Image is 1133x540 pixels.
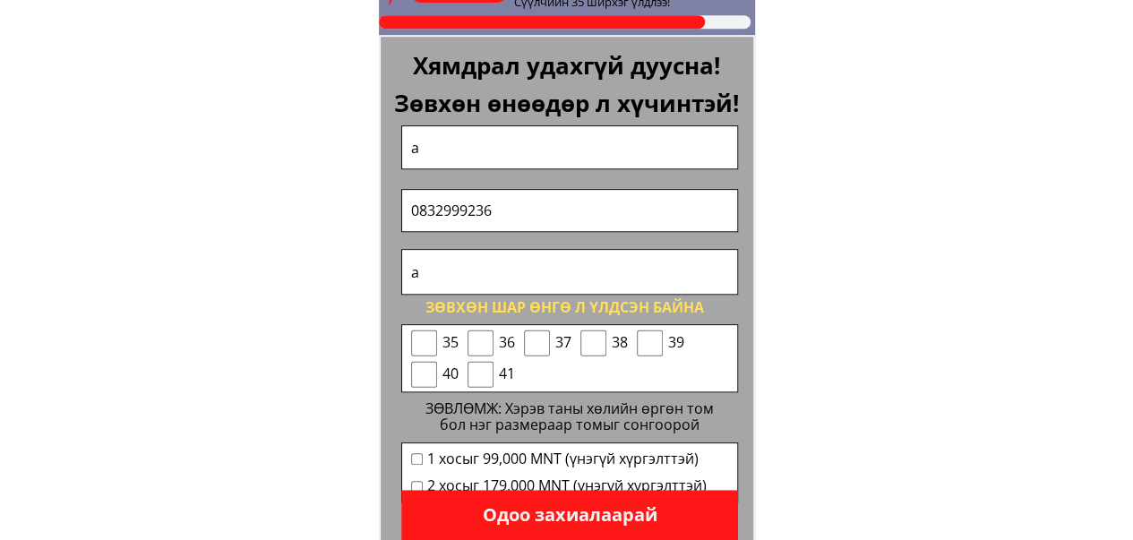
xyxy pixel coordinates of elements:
span: 38 [611,331,628,355]
span: 40 [442,363,459,386]
span: 36 [498,331,515,355]
input: Овог, нэр: [407,126,733,168]
span: 35 [442,331,459,355]
span: 1 хосыг 99,000 MNT (үнэгүй хүргэлттэй) [427,448,707,471]
div: ЗӨВЛӨМЖ: Хэрэв таны хөлийн өргөн том бол нэг размераар томыг сонгоорой [414,401,726,433]
input: Хаяг: [407,250,733,294]
p: Одоо захиалаарай [401,490,738,540]
span: 41 [498,363,515,386]
span: 2 хосыг 179,000 MNT (үнэгүй хүргэлттэй) [427,475,707,498]
input: Утасны дугаар: [407,190,733,232]
div: Зөвхөн шар өнгө л үлдсэн байна [390,296,740,320]
span: 39 [667,331,684,355]
span: 37 [554,331,571,355]
h1: Хямдрал удахгүй дуусна! Зөвхөн өнөөдөр л хүчинтэй! [391,47,742,122]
